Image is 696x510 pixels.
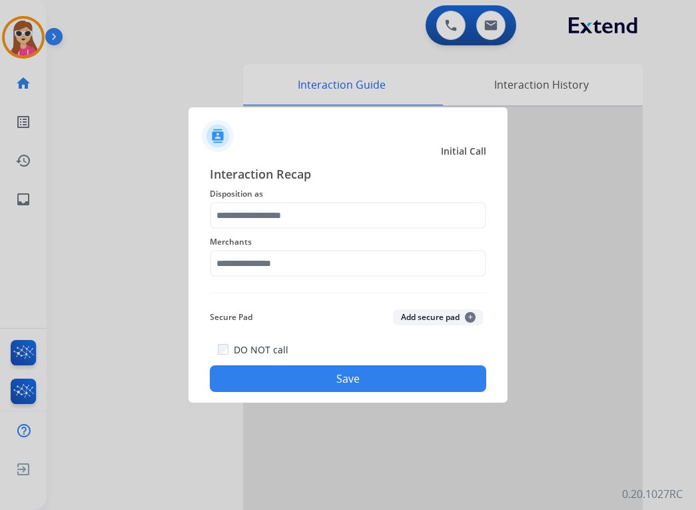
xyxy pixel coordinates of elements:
[622,486,683,502] p: 0.20.1027RC
[210,165,486,186] span: Interaction Recap
[210,186,486,202] span: Disposition as
[441,145,486,158] span: Initial Call
[234,343,288,357] label: DO NOT call
[210,365,486,392] button: Save
[210,234,486,250] span: Merchants
[210,309,252,325] span: Secure Pad
[393,309,484,325] button: Add secure pad+
[202,120,234,152] img: contactIcon
[465,312,476,323] span: +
